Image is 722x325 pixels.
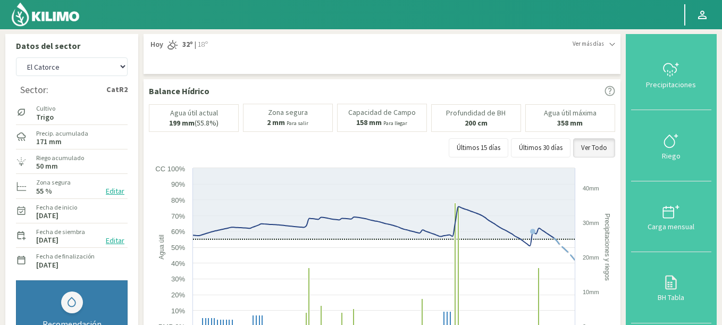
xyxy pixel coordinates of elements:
div: Riego [634,152,708,160]
strong: 32º [182,39,193,49]
label: Zona segura [36,178,71,187]
label: 55 % [36,188,52,195]
text: 80% [171,196,185,204]
text: 40mm [583,185,599,191]
text: 30mm [583,220,599,226]
div: BH Tabla [634,294,708,301]
label: Precip. acumulada [36,129,88,138]
text: CC 100% [155,165,185,173]
text: 10% [171,307,185,315]
div: Sector: [20,85,48,95]
div: Precipitaciones [634,81,708,88]
text: Agua útil [158,235,165,260]
b: 358 mm [557,118,583,128]
b: 200 cm [465,118,488,128]
text: 50% [171,244,185,252]
p: (55.8%) [169,119,219,127]
label: 171 mm [36,138,62,145]
label: Trigo [36,114,55,121]
b: 2 mm [267,118,285,127]
button: BH Tabla [631,252,711,323]
label: Fecha de inicio [36,203,77,212]
p: Agua útil máxima [544,109,597,117]
text: 90% [171,180,185,188]
p: Agua útil actual [170,109,218,117]
div: Carga mensual [634,223,708,230]
small: Para llegar [383,120,407,127]
text: 20mm [583,254,599,261]
button: Ver Todo [573,138,615,157]
text: Precipitaciones y riegos [603,213,611,281]
text: 10mm [583,289,599,295]
strong: CatR2 [106,84,128,95]
button: Últimos 15 días [449,138,508,157]
span: Ver más días [573,39,604,48]
span: 18º [196,39,208,50]
label: [DATE] [36,262,58,269]
label: [DATE] [36,237,58,244]
img: Kilimo [11,2,80,27]
text: 30% [171,275,185,283]
button: Riego [631,110,711,181]
label: Fecha de siembra [36,227,85,237]
p: Zona segura [268,109,308,116]
label: [DATE] [36,212,58,219]
button: Últimos 30 días [511,138,570,157]
text: 70% [171,212,185,220]
text: 40% [171,260,185,268]
span: Hoy [149,39,163,50]
label: Riego acumulado [36,153,84,163]
button: Editar [103,235,128,247]
p: Capacidad de Campo [348,109,416,116]
button: Editar [103,185,128,197]
p: Balance Hídrico [149,85,209,97]
label: 50 mm [36,163,58,170]
b: 158 mm [356,118,382,127]
text: 60% [171,228,185,236]
label: Cultivo [36,104,55,113]
button: Carga mensual [631,181,711,252]
label: Fecha de finalización [36,252,95,261]
p: Profundidad de BH [446,109,506,117]
p: Datos del sector [16,39,128,52]
text: 20% [171,291,185,299]
b: 199 mm [169,118,195,128]
button: Precipitaciones [631,39,711,110]
span: | [195,39,196,50]
small: Para salir [287,120,308,127]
